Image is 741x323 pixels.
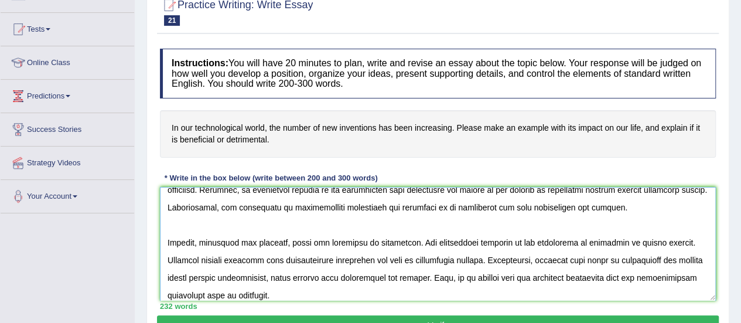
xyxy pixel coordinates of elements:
[1,80,134,109] a: Predictions
[160,110,716,158] h4: In our technological world, the number of new inventions has been increasing. Please make an exam...
[1,13,134,42] a: Tests
[160,49,716,98] h4: You will have 20 minutes to plan, write and revise an essay about the topic below. Your response ...
[1,113,134,142] a: Success Stories
[1,46,134,76] a: Online Class
[164,15,180,26] span: 21
[160,172,382,183] div: * Write in the box below (write between 200 and 300 words)
[172,58,228,68] b: Instructions:
[160,301,716,312] div: 232 words
[1,180,134,209] a: Your Account
[1,147,134,176] a: Strategy Videos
